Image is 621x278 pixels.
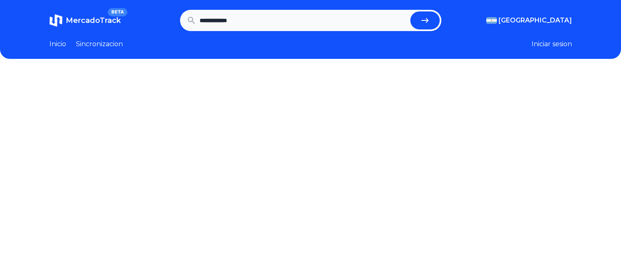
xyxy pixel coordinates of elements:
[76,39,123,49] a: Sincronizacion
[486,17,497,24] img: Argentina
[532,39,572,49] button: Iniciar sesion
[66,16,121,25] span: MercadoTrack
[108,8,127,16] span: BETA
[499,16,572,25] span: [GEOGRAPHIC_DATA]
[486,16,572,25] button: [GEOGRAPHIC_DATA]
[49,14,62,27] img: MercadoTrack
[49,14,121,27] a: MercadoTrackBETA
[49,39,66,49] a: Inicio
